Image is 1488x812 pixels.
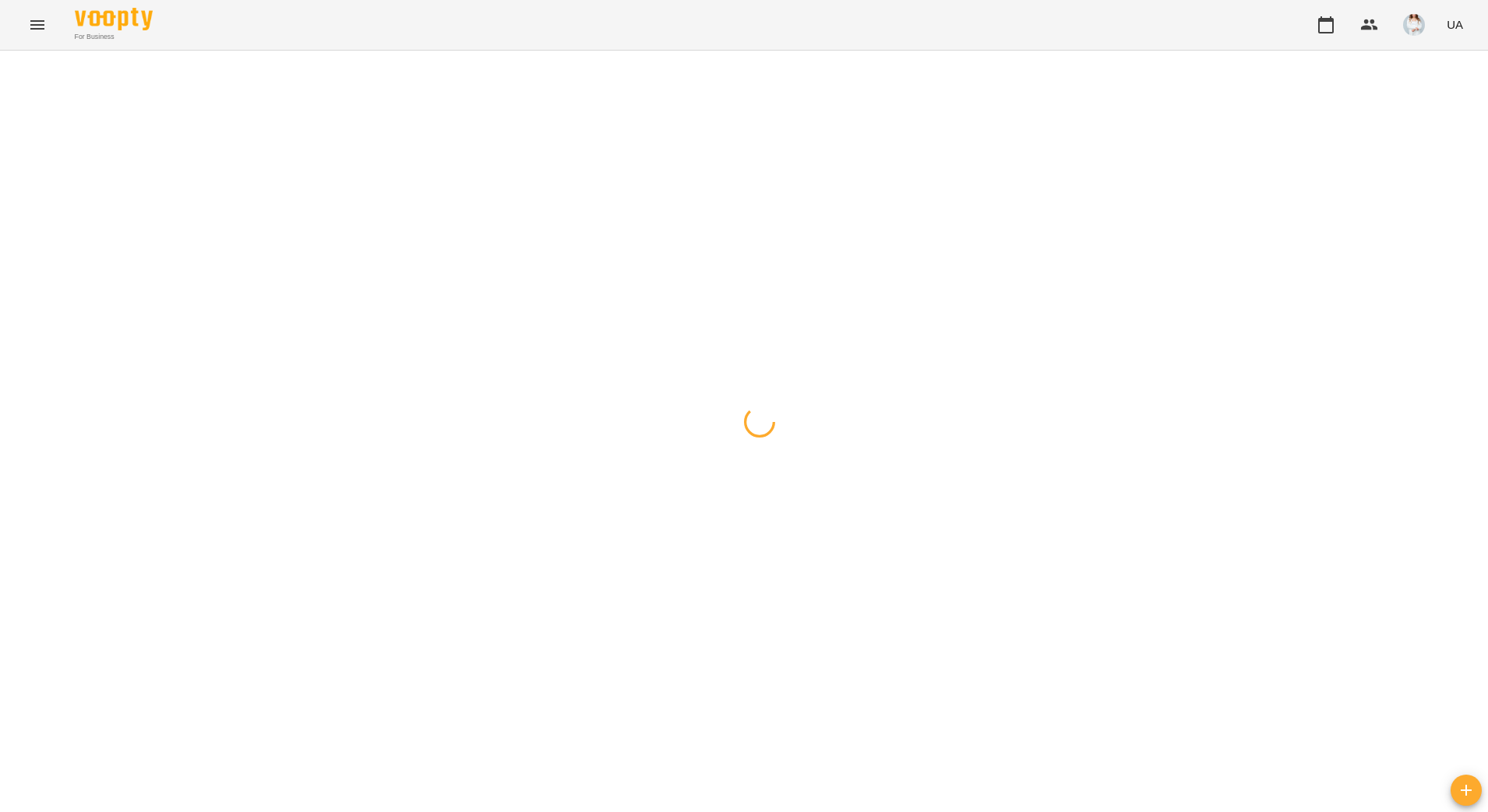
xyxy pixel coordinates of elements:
[75,8,153,30] img: Voopty Logo
[1403,14,1425,36] img: 31cba75fe2bd3cb19472609ed749f4b6.jpg
[1440,10,1469,39] button: UA
[19,6,56,44] button: Menu
[75,32,153,42] span: For Business
[1447,16,1463,33] span: UA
